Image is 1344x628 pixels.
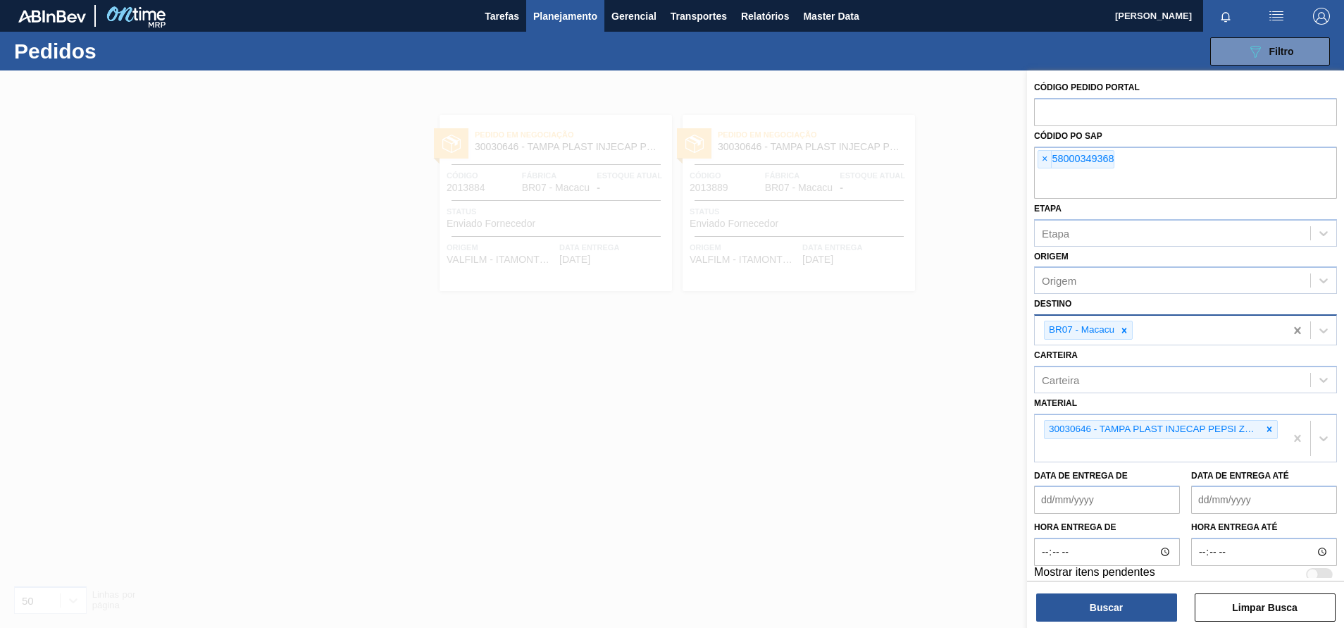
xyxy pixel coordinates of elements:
[1034,350,1078,360] label: Carteira
[1042,227,1069,239] div: Etapa
[1034,517,1180,538] label: Hora entrega de
[1210,37,1330,66] button: Filtro
[1038,151,1052,168] span: ×
[1191,471,1289,481] label: Data de Entrega até
[1191,517,1337,538] label: Hora entrega até
[485,8,519,25] span: Tarefas
[671,8,727,25] span: Transportes
[1313,8,1330,25] img: Logout
[533,8,597,25] span: Planejamento
[803,8,859,25] span: Master Data
[1034,398,1077,408] label: Material
[1191,486,1337,514] input: dd/mm/yyyy
[1034,204,1062,214] label: Etapa
[14,43,225,59] h1: Pedidos
[1203,6,1248,26] button: Notificações
[1268,8,1285,25] img: userActions
[1034,486,1180,514] input: dd/mm/yyyy
[1042,275,1076,287] div: Origem
[1045,421,1262,438] div: 30030646 - TAMPA PLAST INJECAP PEPSI ZERO NIV24
[1034,471,1128,481] label: Data de Entrega de
[611,8,657,25] span: Gerencial
[1034,252,1069,261] label: Origem
[18,10,86,23] img: TNhmsLtSVTkK8tSr43FrP2fwEKptu5GPRR3wAAAABJRU5ErkJggg==
[1034,299,1071,309] label: Destino
[1269,46,1294,57] span: Filtro
[1038,150,1114,168] div: 58000349368
[1034,131,1102,141] label: Códido PO SAP
[1042,374,1079,386] div: Carteira
[1034,566,1155,583] label: Mostrar itens pendentes
[1034,82,1140,92] label: Código Pedido Portal
[741,8,789,25] span: Relatórios
[1045,321,1116,339] div: BR07 - Macacu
